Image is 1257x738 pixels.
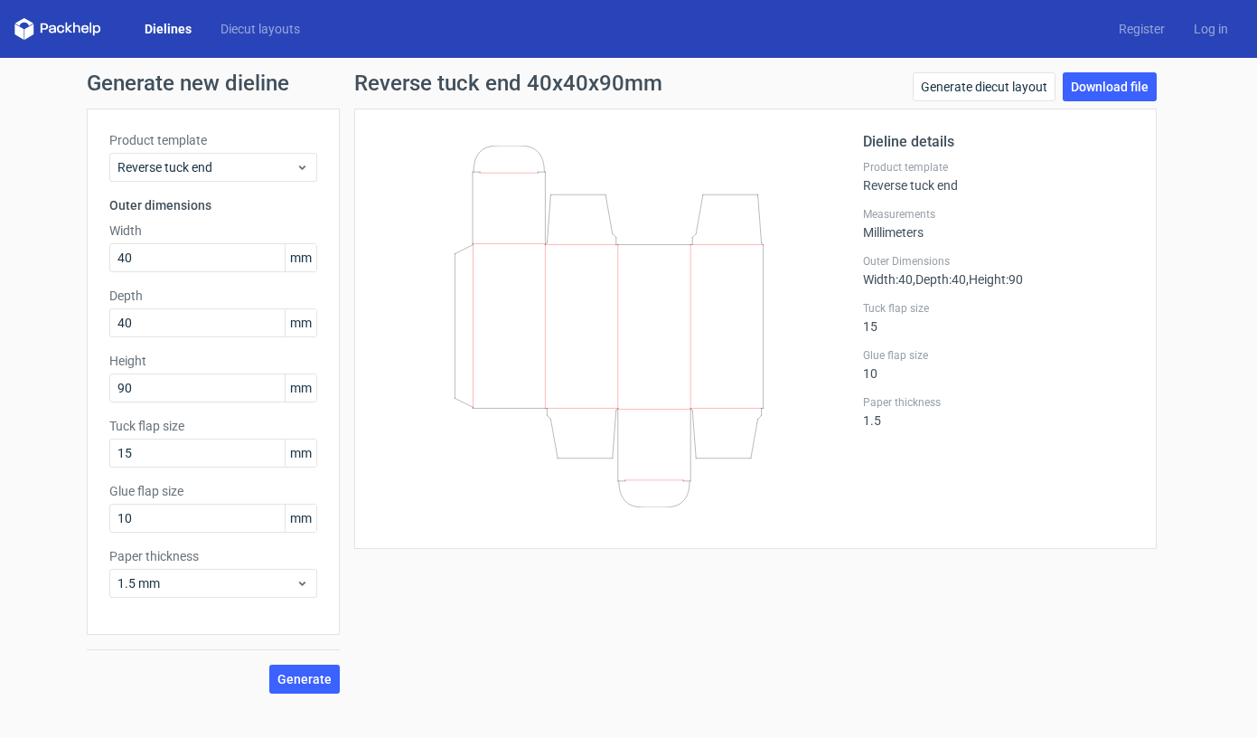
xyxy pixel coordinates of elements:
span: mm [285,244,316,271]
button: Generate [269,665,340,694]
span: mm [285,505,316,532]
span: mm [285,309,316,336]
label: Measurements [863,207,1134,222]
a: Register [1104,20,1179,38]
h1: Reverse tuck end 40x40x90mm [354,72,662,94]
label: Product template [109,131,317,149]
div: Reverse tuck end [863,160,1134,193]
span: mm [285,374,316,402]
a: Dielines [130,20,206,38]
a: Generate diecut layout [913,72,1055,101]
div: 1.5 [863,395,1134,428]
span: Reverse tuck end [117,158,295,176]
div: 15 [863,301,1134,334]
a: Log in [1179,20,1243,38]
h3: Outer dimensions [109,196,317,214]
h2: Dieline details [863,131,1134,153]
span: , Height : 90 [966,272,1023,287]
span: , Depth : 40 [913,272,966,287]
label: Height [109,352,317,370]
label: Tuck flap size [109,417,317,435]
label: Tuck flap size [863,301,1134,316]
span: Width : 40 [863,272,913,287]
div: Millimeters [863,207,1134,240]
a: Download file [1063,72,1157,101]
label: Glue flap size [863,348,1134,363]
div: 10 [863,348,1134,381]
label: Product template [863,160,1134,175]
label: Outer Dimensions [863,254,1134,269]
a: Diecut layouts [206,20,314,38]
label: Paper thickness [109,547,317,565]
span: 1.5 mm [117,574,295,592]
h1: Generate new dieline [87,72,1171,94]
label: Width [109,222,317,240]
label: Paper thickness [863,395,1134,410]
span: mm [285,440,316,467]
span: Generate [277,673,332,686]
label: Glue flap size [109,482,317,500]
label: Depth [109,287,317,305]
